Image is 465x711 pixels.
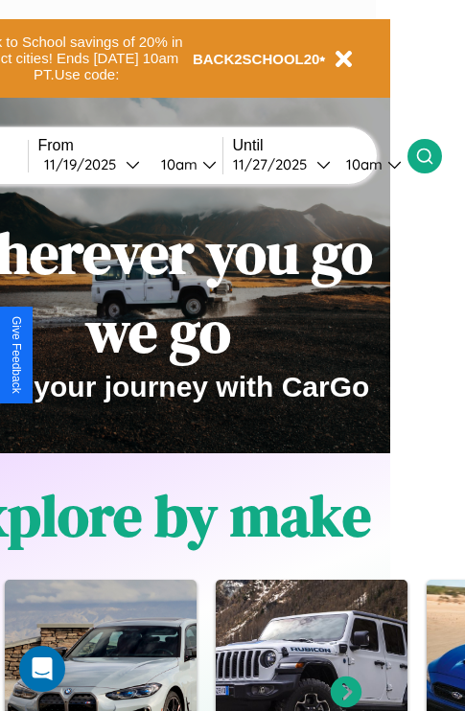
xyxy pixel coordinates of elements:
[337,155,387,173] div: 10am
[38,137,222,154] label: From
[151,155,202,173] div: 10am
[233,155,316,173] div: 11 / 27 / 2025
[193,51,320,67] b: BACK2SCHOOL20
[146,154,222,174] button: 10am
[233,137,407,154] label: Until
[44,155,126,173] div: 11 / 19 / 2025
[331,154,407,174] button: 10am
[10,316,23,394] div: Give Feedback
[38,154,146,174] button: 11/19/2025
[19,646,65,692] div: Open Intercom Messenger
